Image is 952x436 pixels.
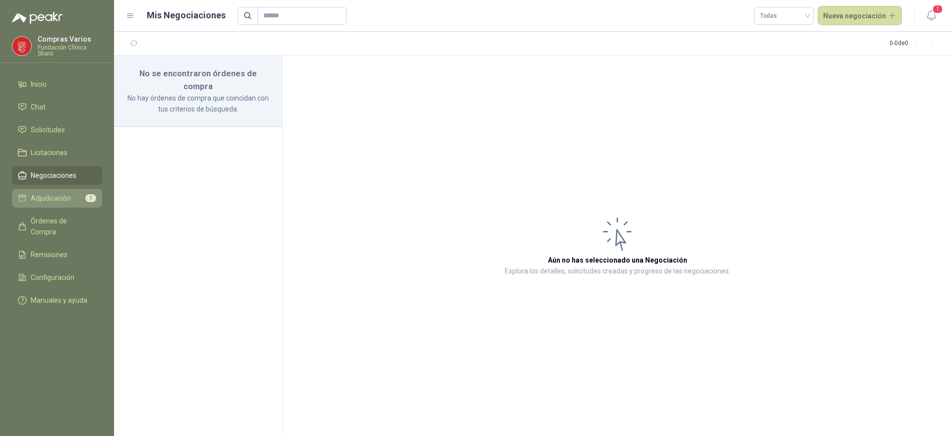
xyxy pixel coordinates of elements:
[548,255,687,266] h3: Aún no has seleccionado una Negociación
[932,4,943,14] span: 1
[31,216,93,237] span: Órdenes de Compra
[31,193,71,204] span: Adjudicación
[31,272,74,283] span: Configuración
[12,143,102,162] a: Licitaciones
[890,36,940,52] div: 0 - 0 de 0
[12,245,102,264] a: Remisiones
[12,37,31,55] img: Company Logo
[505,266,730,277] p: Explora los detalles, solicitudes creadas y progreso de las negociaciones.
[922,7,940,25] button: 1
[31,147,67,158] span: Licitaciones
[12,291,102,310] a: Manuales y ayuda
[85,194,96,202] span: 1
[12,120,102,139] a: Solicitudes
[38,36,102,43] p: Compras Varios
[31,102,46,112] span: Chat
[126,93,270,114] p: No hay órdenes de compra que coincidan con tus criterios de búsqueda.
[31,79,47,90] span: Inicio
[31,295,87,306] span: Manuales y ayuda
[12,268,102,287] a: Configuración
[31,249,67,260] span: Remisiones
[12,212,102,241] a: Órdenes de Compra
[818,6,902,26] button: Nueva negociación
[12,12,62,24] img: Logo peakr
[12,166,102,185] a: Negociaciones
[38,45,102,56] p: Fundación Clínica Shaio
[31,170,76,181] span: Negociaciones
[12,189,102,208] a: Adjudicación1
[126,67,270,93] h3: No se encontraron órdenes de compra
[31,124,65,135] span: Solicitudes
[12,75,102,94] a: Inicio
[12,98,102,116] a: Chat
[760,8,808,23] span: Todas
[147,8,226,22] h1: Mis Negociaciones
